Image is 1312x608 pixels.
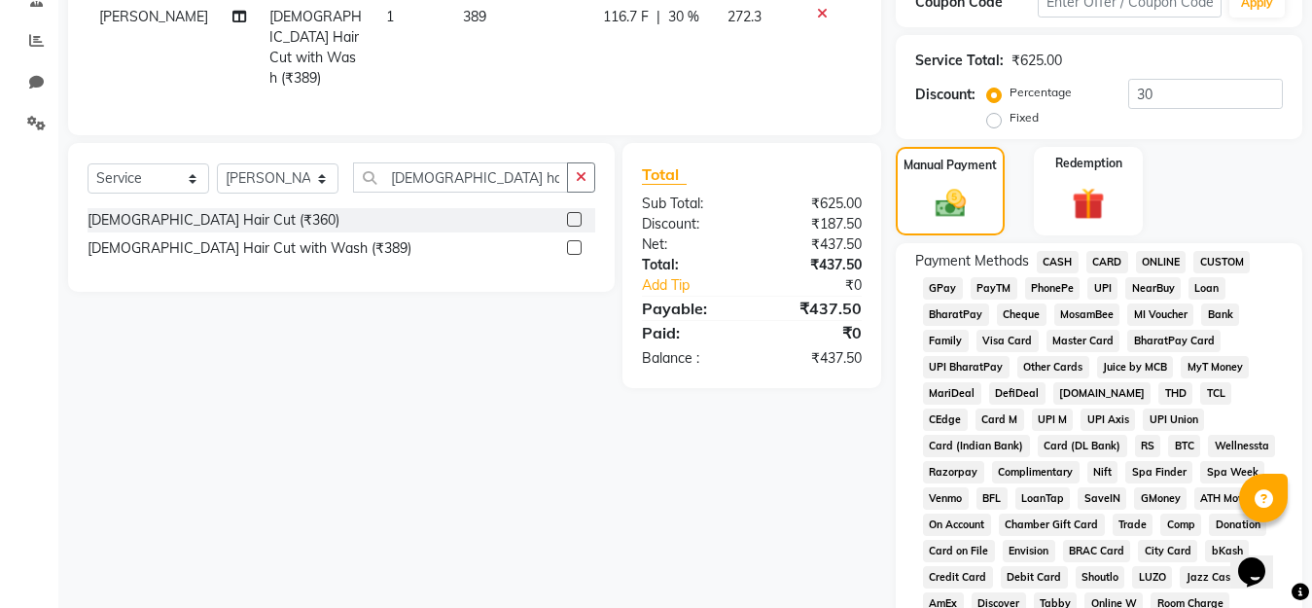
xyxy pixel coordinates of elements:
span: MI Voucher [1127,304,1193,326]
span: UPI BharatPay [923,356,1010,378]
label: Manual Payment [904,157,997,174]
span: ATH Movil [1194,487,1257,510]
span: GMoney [1134,487,1187,510]
span: NearBuy [1125,277,1181,300]
span: BRAC Card [1063,540,1131,562]
span: Cheque [997,304,1046,326]
span: Envision [1003,540,1055,562]
div: [DEMOGRAPHIC_DATA] Hair Cut (₹360) [88,210,339,231]
div: Payable: [627,297,752,320]
span: SaveIN [1078,487,1126,510]
span: Juice by MCB [1097,356,1174,378]
span: Spa Week [1200,461,1264,483]
span: PayTM [971,277,1017,300]
span: UPI Axis [1081,409,1135,431]
span: | [656,7,660,27]
span: bKash [1205,540,1249,562]
span: Family [923,330,969,352]
span: Wellnessta [1208,435,1275,457]
div: ₹625.00 [1011,51,1062,71]
span: RS [1135,435,1161,457]
span: 389 [463,8,486,25]
img: _gift.svg [1062,184,1115,224]
span: GPay [923,277,963,300]
span: BharatPay Card [1127,330,1221,352]
input: Search or Scan [353,162,568,193]
span: LUZO [1132,566,1172,589]
span: Shoutlo [1076,566,1125,589]
span: Venmo [923,487,969,510]
div: Sub Total: [627,194,752,214]
div: ₹437.50 [752,348,876,369]
div: ₹437.50 [752,297,876,320]
span: MyT Money [1181,356,1249,378]
span: Payment Methods [915,251,1029,271]
span: Razorpay [923,461,984,483]
span: UPI [1087,277,1117,300]
span: 1 [386,8,394,25]
label: Redemption [1055,155,1122,172]
label: Percentage [1010,84,1072,101]
span: Card (Indian Bank) [923,435,1030,457]
div: ₹437.50 [752,255,876,275]
div: Total: [627,255,752,275]
span: BFL [976,487,1008,510]
span: 272.3 [727,8,762,25]
span: Visa Card [976,330,1039,352]
span: THD [1158,382,1192,405]
span: Credit Card [923,566,993,589]
span: Spa Finder [1125,461,1192,483]
div: ₹437.50 [752,234,876,255]
div: Service Total: [915,51,1004,71]
span: Other Cards [1017,356,1089,378]
div: [DEMOGRAPHIC_DATA] Hair Cut with Wash (₹389) [88,238,411,259]
span: [PERSON_NAME] [99,8,208,25]
span: BharatPay [923,304,989,326]
div: ₹0 [752,321,876,344]
div: ₹0 [772,275,876,296]
a: Add Tip [627,275,772,296]
span: LoanTap [1015,487,1071,510]
span: 116.7 F [603,7,649,27]
div: Discount: [627,214,752,234]
span: Trade [1113,514,1153,536]
span: Card M [975,409,1024,431]
div: Net: [627,234,752,255]
span: Nift [1087,461,1118,483]
span: [DOMAIN_NAME] [1053,382,1152,405]
span: Debit Card [1001,566,1068,589]
span: UPI Union [1143,409,1204,431]
span: Card (DL Bank) [1038,435,1127,457]
span: MosamBee [1054,304,1120,326]
span: MariDeal [923,382,981,405]
span: On Account [923,514,991,536]
span: TCL [1200,382,1231,405]
div: Discount: [915,85,975,105]
span: CUSTOM [1193,251,1250,273]
span: Donation [1209,514,1266,536]
span: Bank [1201,304,1239,326]
span: Card on File [923,540,995,562]
label: Fixed [1010,109,1039,126]
span: CASH [1037,251,1079,273]
span: Comp [1160,514,1201,536]
div: ₹187.50 [752,214,876,234]
span: Master Card [1046,330,1120,352]
div: ₹625.00 [752,194,876,214]
span: Loan [1188,277,1225,300]
img: _cash.svg [926,186,975,221]
span: DefiDeal [989,382,1046,405]
span: CEdge [923,409,968,431]
div: Balance : [627,348,752,369]
div: Paid: [627,321,752,344]
span: UPI M [1032,409,1074,431]
span: PhonePe [1025,277,1081,300]
span: Complimentary [992,461,1080,483]
span: BTC [1168,435,1200,457]
span: ONLINE [1136,251,1187,273]
span: [DEMOGRAPHIC_DATA] Hair Cut with Wash (₹389) [269,8,362,87]
iframe: chat widget [1230,530,1293,589]
span: Total [642,164,687,185]
span: Chamber Gift Card [999,514,1105,536]
span: CARD [1086,251,1128,273]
